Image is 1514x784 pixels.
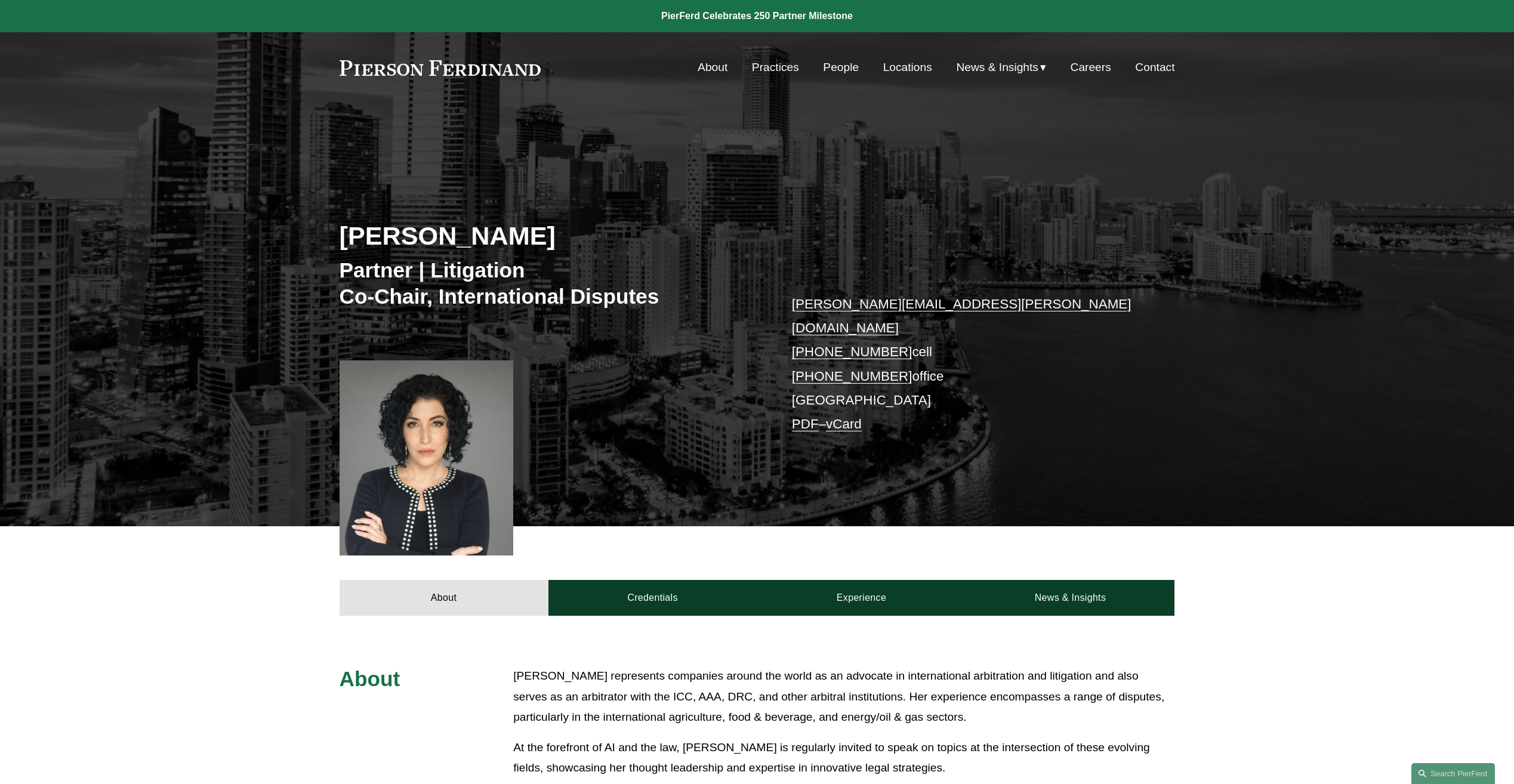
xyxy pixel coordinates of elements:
[340,257,757,309] h3: Partner | Litigation Co-Chair, International Disputes
[548,580,757,616] a: Credentials
[698,56,727,79] a: About
[340,580,548,616] a: About
[956,57,1038,78] span: News & Insights
[823,56,859,79] a: People
[1071,56,1111,79] a: Careers
[792,344,912,359] a: [PHONE_NUMBER]
[340,220,757,251] h2: [PERSON_NAME]
[792,297,1131,335] a: [PERSON_NAME][EMAIL_ADDRESS][PERSON_NAME][DOMAIN_NAME]
[513,737,1174,779] p: At the forefront of AI and the law, [PERSON_NAME] is regularly invited to speak on topics at the ...
[752,56,799,79] a: Practices
[792,369,912,384] a: [PHONE_NUMBER]
[966,580,1174,616] a: News & Insights
[956,56,1046,79] a: folder dropdown
[1411,763,1495,784] a: Search this site
[757,580,966,616] a: Experience
[883,56,932,79] a: Locations
[792,416,819,431] a: PDF
[340,667,400,690] span: About
[1135,56,1174,79] a: Contact
[792,292,1140,437] p: cell office [GEOGRAPHIC_DATA] –
[513,666,1174,728] p: [PERSON_NAME] represents companies around the world as an advocate in international arbitration a...
[826,416,862,431] a: vCard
